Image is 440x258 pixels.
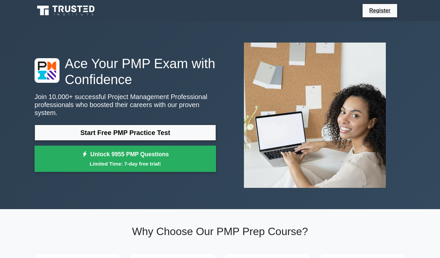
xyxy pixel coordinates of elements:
h1: Ace Your PMP Exam with Confidence [35,56,216,87]
a: Unlock 9955 PMP QuestionsLimited Time: 7-day free trial! [35,146,216,172]
a: Register [365,6,394,15]
a: Start Free PMP Practice Test [35,125,216,141]
h2: Why Choose Our PMP Prep Course? [35,225,405,238]
small: Limited Time: 7-day free trial! [43,160,208,168]
p: Join 10,000+ successful Project Management Professional professionals who boosted their careers w... [35,93,216,117]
